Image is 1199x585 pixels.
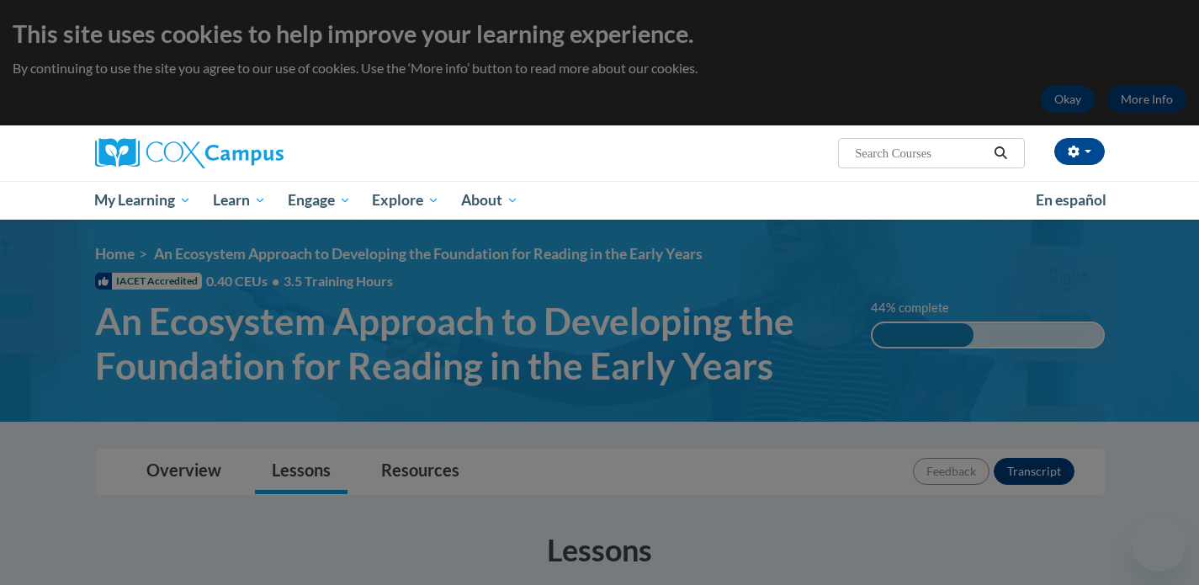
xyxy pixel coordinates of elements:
[95,138,284,168] img: Cox Campus
[450,181,529,220] a: About
[461,190,518,210] span: About
[853,143,988,163] input: Search Courses
[213,190,266,210] span: Learn
[988,143,1013,163] button: Search
[1025,183,1117,218] a: En español
[372,190,439,210] span: Explore
[288,190,351,210] span: Engage
[202,181,277,220] a: Learn
[94,190,191,210] span: My Learning
[1054,138,1105,165] button: Account Settings
[70,181,1130,220] div: Main menu
[95,138,415,168] a: Cox Campus
[1132,518,1186,572] iframe: Button to launch messaging window
[277,181,362,220] a: Engage
[1036,191,1106,209] span: En español
[84,181,203,220] a: My Learning
[361,181,450,220] a: Explore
